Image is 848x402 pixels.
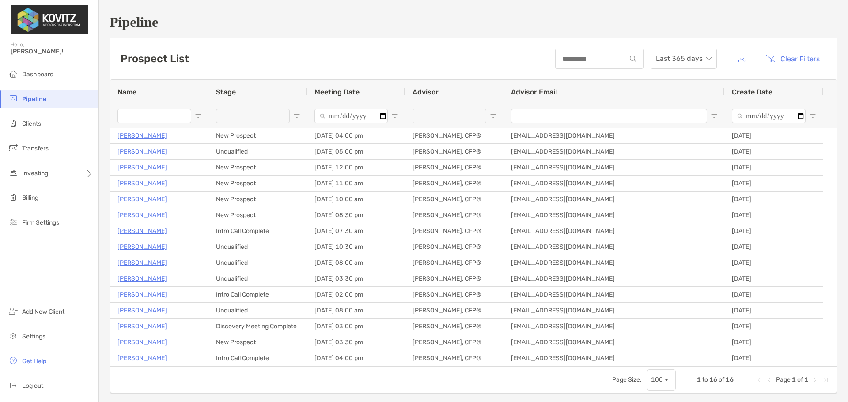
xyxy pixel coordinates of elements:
[792,376,796,383] span: 1
[504,334,725,350] div: [EMAIL_ADDRESS][DOMAIN_NAME]
[725,303,823,318] div: [DATE]
[8,68,19,79] img: dashboard icon
[209,271,307,286] div: Unqualified
[812,376,819,383] div: Next Page
[209,334,307,350] div: New Prospect
[732,109,806,123] input: Create Date Filter Input
[405,144,504,159] div: [PERSON_NAME], CFP®
[725,223,823,239] div: [DATE]
[725,255,823,271] div: [DATE]
[8,331,19,341] img: settings icon
[8,217,19,227] img: firm-settings icon
[22,120,41,128] span: Clients
[504,223,725,239] div: [EMAIL_ADDRESS][DOMAIN_NAME]
[22,71,53,78] span: Dashboard
[307,255,405,271] div: [DATE] 08:00 am
[405,239,504,255] div: [PERSON_NAME], CFP®
[504,144,725,159] div: [EMAIL_ADDRESS][DOMAIN_NAME]
[307,287,405,302] div: [DATE] 02:00 pm
[755,376,762,383] div: First Page
[117,337,167,348] a: [PERSON_NAME]
[725,128,823,143] div: [DATE]
[726,376,734,383] span: 16
[209,207,307,223] div: New Prospect
[117,162,167,173] a: [PERSON_NAME]
[22,169,48,177] span: Investing
[8,93,19,104] img: pipeline icon
[405,255,504,271] div: [PERSON_NAME], CFP®
[117,289,167,300] a: [PERSON_NAME]
[216,88,236,96] span: Stage
[117,109,191,123] input: Name Filter Input
[22,194,38,202] span: Billing
[307,176,405,191] div: [DATE] 11:00 am
[209,287,307,302] div: Intro Call Complete
[719,376,724,383] span: of
[117,194,167,205] a: [PERSON_NAME]
[725,144,823,159] div: [DATE]
[759,49,826,68] button: Clear Filters
[307,350,405,366] div: [DATE] 04:00 pm
[630,56,636,62] img: input icon
[765,376,772,383] div: Previous Page
[504,287,725,302] div: [EMAIL_ADDRESS][DOMAIN_NAME]
[209,144,307,159] div: Unqualified
[11,4,88,35] img: Zoe Logo
[117,130,167,141] a: [PERSON_NAME]
[117,225,167,237] a: [PERSON_NAME]
[117,353,167,364] p: [PERSON_NAME]
[612,376,642,383] div: Page Size:
[117,241,167,252] a: [PERSON_NAME]
[117,210,167,221] a: [PERSON_NAME]
[117,321,167,332] p: [PERSON_NAME]
[8,355,19,366] img: get-help icon
[209,223,307,239] div: Intro Call Complete
[490,113,497,120] button: Open Filter Menu
[405,334,504,350] div: [PERSON_NAME], CFP®
[209,350,307,366] div: Intro Call Complete
[209,319,307,334] div: Discovery Meeting Complete
[405,160,504,175] div: [PERSON_NAME], CFP®
[504,239,725,255] div: [EMAIL_ADDRESS][DOMAIN_NAME]
[405,303,504,318] div: [PERSON_NAME], CFP®
[797,376,803,383] span: of
[117,257,167,268] a: [PERSON_NAME]
[725,160,823,175] div: [DATE]
[209,160,307,175] div: New Prospect
[209,128,307,143] div: New Prospect
[405,192,504,207] div: [PERSON_NAME], CFP®
[110,14,837,30] h1: Pipeline
[725,350,823,366] div: [DATE]
[117,305,167,316] a: [PERSON_NAME]
[725,271,823,286] div: [DATE]
[209,239,307,255] div: Unqualified
[22,95,46,103] span: Pipeline
[195,113,202,120] button: Open Filter Menu
[504,303,725,318] div: [EMAIL_ADDRESS][DOMAIN_NAME]
[725,239,823,255] div: [DATE]
[307,319,405,334] div: [DATE] 03:00 pm
[117,146,167,157] a: [PERSON_NAME]
[504,128,725,143] div: [EMAIL_ADDRESS][DOMAIN_NAME]
[22,357,46,365] span: Get Help
[314,109,388,123] input: Meeting Date Filter Input
[709,376,717,383] span: 16
[8,192,19,203] img: billing icon
[405,207,504,223] div: [PERSON_NAME], CFP®
[22,308,64,316] span: Add New Client
[117,273,167,284] p: [PERSON_NAME]
[22,145,49,152] span: Transfers
[405,319,504,334] div: [PERSON_NAME], CFP®
[8,306,19,316] img: add_new_client icon
[651,376,663,383] div: 100
[725,334,823,350] div: [DATE]
[307,223,405,239] div: [DATE] 07:30 am
[307,160,405,175] div: [DATE] 12:00 pm
[504,271,725,286] div: [EMAIL_ADDRESS][DOMAIN_NAME]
